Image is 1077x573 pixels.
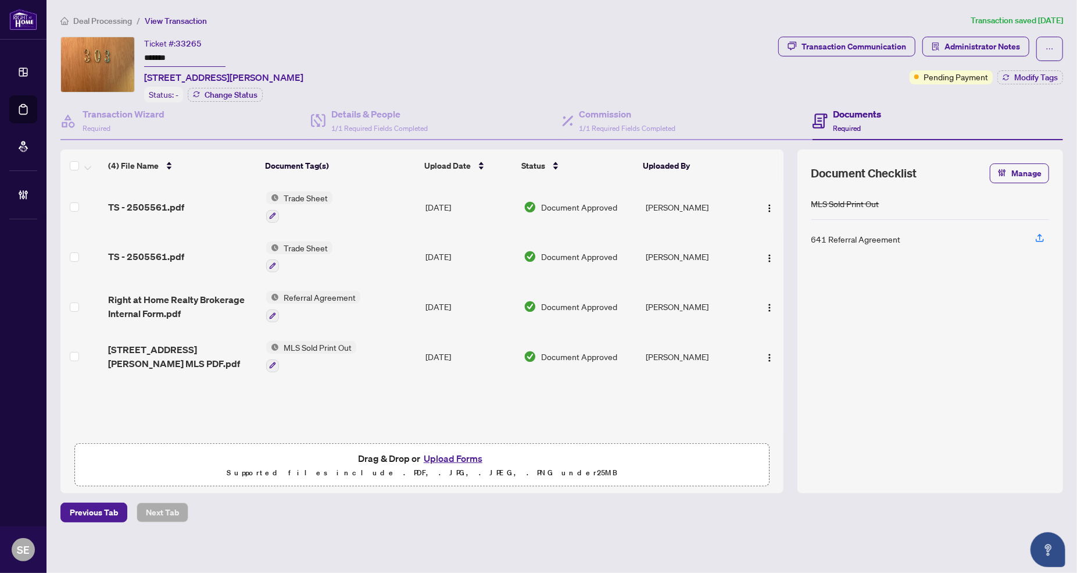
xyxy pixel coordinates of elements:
[260,150,419,182] th: Document Tag(s)
[70,503,118,522] span: Previous Tab
[176,90,178,100] span: -
[541,300,617,313] span: Document Approved
[421,232,519,282] td: [DATE]
[60,17,69,25] span: home
[924,70,988,83] span: Pending Payment
[331,124,428,133] span: 1/1 Required Fields Completed
[266,191,332,223] button: Status IconTrade Sheet
[524,350,536,363] img: Document Status
[279,191,332,204] span: Trade Sheet
[641,282,749,332] td: [PERSON_NAME]
[17,542,30,558] span: SE
[279,341,356,354] span: MLS Sold Print Out
[137,14,140,27] li: /
[802,37,906,56] div: Transaction Communication
[331,107,428,121] h4: Details & People
[266,291,360,322] button: Status IconReferral Agreement
[83,107,164,121] h4: Transaction Wizard
[108,200,184,214] span: TS - 2505561.pdf
[145,16,207,26] span: View Transaction
[765,254,774,263] img: Logo
[641,332,749,382] td: [PERSON_NAME]
[60,503,127,522] button: Previous Tab
[137,503,188,522] button: Next Tab
[760,347,779,366] button: Logo
[358,451,486,466] span: Drag & Drop or
[778,37,915,56] button: Transaction Communication
[1031,532,1065,567] button: Open asap
[765,353,774,362] img: Logo
[144,70,303,84] span: [STREET_ADDRESS][PERSON_NAME]
[1014,73,1058,81] span: Modify Tags
[765,204,774,213] img: Logo
[524,300,536,313] img: Document Status
[266,241,332,273] button: Status IconTrade Sheet
[833,107,882,121] h4: Documents
[279,291,360,304] span: Referral Agreement
[421,182,519,232] td: [DATE]
[579,124,676,133] span: 1/1 Required Fields Completed
[420,451,486,466] button: Upload Forms
[108,343,257,371] span: [STREET_ADDRESS][PERSON_NAME] MLS PDF.pdf
[524,250,536,263] img: Document Status
[279,241,332,254] span: Trade Sheet
[420,150,517,182] th: Upload Date
[266,341,279,354] img: Status Icon
[517,150,638,182] th: Status
[760,198,779,216] button: Logo
[421,282,519,332] td: [DATE]
[971,14,1063,27] article: Transaction saved [DATE]
[811,233,901,245] div: 641 Referral Agreement
[108,293,257,321] span: Right at Home Realty Brokerage Internal Form.pdf
[176,38,202,49] span: 33265
[75,444,769,487] span: Drag & Drop orUpload FormsSupported files include .PDF, .JPG, .JPEG, .PNG under25MB
[266,291,279,304] img: Status Icon
[82,466,762,480] p: Supported files include .PDF, .JPG, .JPEG, .PNG under 25 MB
[760,247,779,266] button: Logo
[811,197,879,210] div: MLS Sold Print Out
[83,124,110,133] span: Required
[765,303,774,312] img: Logo
[144,87,183,102] div: Status:
[108,250,184,264] span: TS - 2505561.pdf
[108,159,159,172] span: (4) File Name
[541,250,617,263] span: Document Approved
[541,350,617,363] span: Document Approved
[541,201,617,213] span: Document Approved
[1046,45,1054,53] span: ellipsis
[579,107,676,121] h4: Commission
[144,37,202,50] div: Ticket #:
[205,91,257,99] span: Change Status
[266,341,356,372] button: Status IconMLS Sold Print Out
[524,201,536,213] img: Document Status
[1011,164,1042,183] span: Manage
[932,42,940,51] span: solution
[9,9,37,30] img: logo
[266,191,279,204] img: Status Icon
[997,70,1063,84] button: Modify Tags
[833,124,861,133] span: Required
[188,88,263,102] button: Change Status
[811,165,917,181] span: Document Checklist
[760,297,779,316] button: Logo
[944,37,1020,56] span: Administrator Notes
[922,37,1029,56] button: Administrator Notes
[424,159,471,172] span: Upload Date
[421,332,519,382] td: [DATE]
[641,232,749,282] td: [PERSON_NAME]
[103,150,261,182] th: (4) File Name
[266,241,279,254] img: Status Icon
[638,150,746,182] th: Uploaded By
[521,159,545,172] span: Status
[61,37,134,92] img: IMG-S6746360_1.jpg
[990,163,1049,183] button: Manage
[641,182,749,232] td: [PERSON_NAME]
[73,16,132,26] span: Deal Processing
